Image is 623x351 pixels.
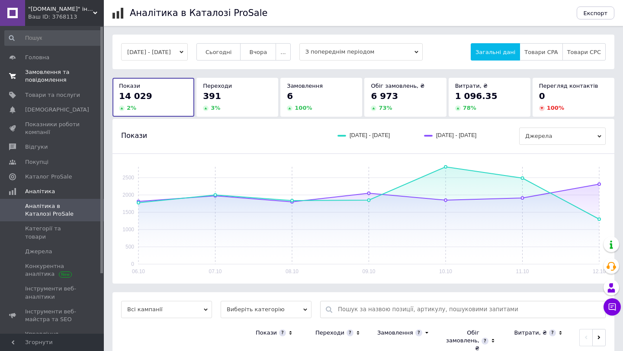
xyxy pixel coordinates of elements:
[121,131,147,140] span: Покази
[584,10,608,16] span: Експорт
[211,105,220,111] span: 3 %
[276,43,290,61] button: ...
[286,268,299,274] text: 08.10
[295,105,312,111] span: 100 %
[562,43,606,61] button: Товари CPC
[471,43,520,61] button: Загальні дані
[25,106,89,114] span: [DEMOGRAPHIC_DATA]
[315,329,344,337] div: Переходи
[25,121,80,136] span: Показники роботи компанії
[539,91,545,101] span: 0
[362,268,375,274] text: 09.10
[121,301,212,318] span: Всі кампанії
[593,268,606,274] text: 12.10
[28,13,104,21] div: Ваш ID: 3768113
[203,91,221,101] span: 391
[122,192,134,198] text: 2000
[240,43,276,61] button: Вчора
[604,298,621,316] button: Чат з покупцем
[131,261,134,267] text: 0
[25,158,48,166] span: Покупці
[25,202,80,218] span: Аналітика в Каталозі ProSale
[377,329,413,337] div: Замовлення
[25,262,80,278] span: Конкурентна аналітика
[439,268,452,274] text: 10.10
[25,68,80,84] span: Замовлення та повідомлення
[475,49,515,55] span: Загальні дані
[206,49,232,55] span: Сьогодні
[547,105,564,111] span: 100 %
[25,173,72,181] span: Каталог ProSale
[455,91,498,101] span: 1 096.35
[122,227,134,233] text: 1000
[119,91,152,101] span: 14 029
[127,105,136,111] span: 2 %
[516,268,529,274] text: 11.10
[338,301,601,318] input: Пошук за назвою позиції, артикулу, пошуковими запитами
[455,83,488,89] span: Витрати, ₴
[539,83,598,89] span: Перегляд контактів
[209,268,222,274] text: 07.10
[196,43,241,61] button: Сьогодні
[122,175,134,181] text: 2500
[121,43,188,61] button: [DATE] - [DATE]
[514,329,547,337] div: Витрати, ₴
[25,285,80,300] span: Інструменти веб-аналітики
[25,225,80,240] span: Категорії та товари
[25,91,80,99] span: Товари та послуги
[463,105,476,111] span: 78 %
[287,91,293,101] span: 6
[249,49,267,55] span: Вчора
[28,5,93,13] span: "Inectarine.store" інтернет-магазин
[119,83,140,89] span: Покази
[25,188,55,195] span: Аналітика
[524,49,558,55] span: Товари CPA
[221,301,311,318] span: Виберіть категорію
[125,244,134,250] text: 500
[130,8,267,18] h1: Аналітика в Каталозі ProSale
[122,209,134,215] text: 1500
[287,83,323,89] span: Замовлення
[25,54,49,61] span: Головна
[371,83,424,89] span: Обіг замовлень, ₴
[577,6,615,19] button: Експорт
[299,43,423,61] span: З попереднім періодом
[567,49,601,55] span: Товари CPC
[379,105,392,111] span: 73 %
[519,128,606,145] span: Джерела
[371,91,398,101] span: 6 973
[25,143,48,151] span: Відгуки
[4,30,102,46] input: Пошук
[25,308,80,323] span: Інструменти веб-майстра та SEO
[132,268,145,274] text: 06.10
[25,248,52,255] span: Джерела
[25,330,80,346] span: Управління сайтом
[203,83,232,89] span: Переходи
[256,329,277,337] div: Покази
[280,49,286,55] span: ...
[520,43,562,61] button: Товари CPA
